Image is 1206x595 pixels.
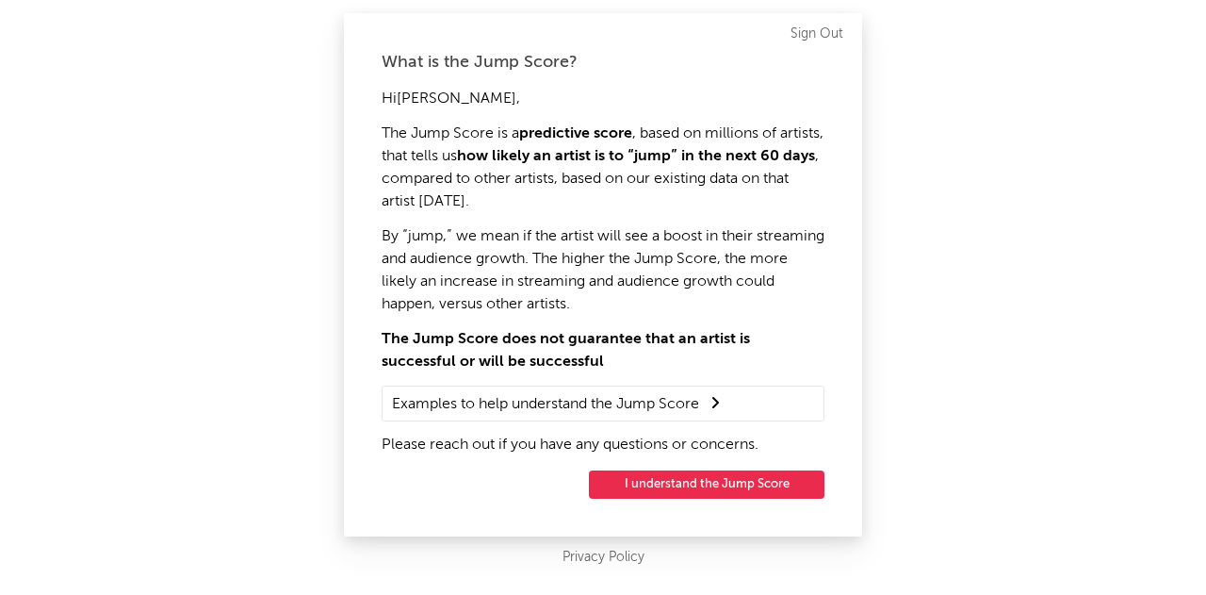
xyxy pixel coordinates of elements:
[457,149,815,164] strong: how likely an artist is to “jump” in the next 60 days
[382,51,824,74] div: What is the Jump Score?
[790,23,843,45] a: Sign Out
[382,225,824,316] p: By “jump,” we mean if the artist will see a boost in their streaming and audience growth. The hig...
[382,332,750,370] strong: The Jump Score does not guarantee that an artist is successful or will be successful
[562,546,644,570] a: Privacy Policy
[382,434,824,456] p: Please reach out if you have any questions or concerns.
[589,471,824,499] button: I understand the Jump Score
[382,123,824,213] p: The Jump Score is a , based on millions of artists, that tells us , compared to other artists, ba...
[392,391,814,416] summary: Examples to help understand the Jump Score
[519,126,632,141] strong: predictive score
[382,88,824,110] p: Hi [PERSON_NAME] ,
